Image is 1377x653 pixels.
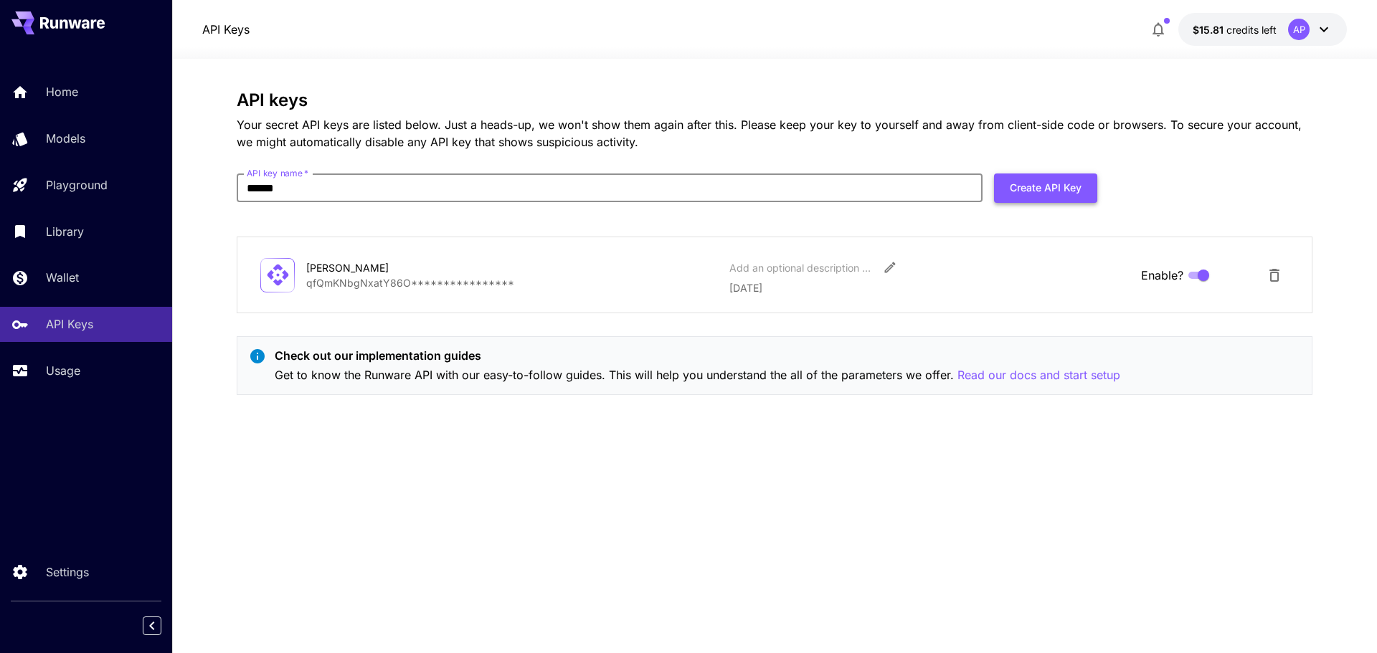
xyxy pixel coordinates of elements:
[46,315,93,333] p: API Keys
[46,223,84,240] p: Library
[275,366,1120,384] p: Get to know the Runware API with our easy-to-follow guides. This will help you understand the all...
[202,21,250,38] nav: breadcrumb
[247,167,308,179] label: API key name
[877,254,903,280] button: Edit
[1260,261,1289,290] button: Delete API Key
[46,130,85,147] p: Models
[729,260,873,275] div: Add an optional description or comment
[202,21,250,38] a: API Keys
[46,176,108,194] p: Playground
[729,280,1130,295] p: [DATE]
[46,563,89,581] p: Settings
[237,116,1312,151] p: Your secret API keys are listed below. Just a heads-up, we won't show them again after this. Plea...
[143,616,161,635] button: Collapse sidebar
[46,362,80,379] p: Usage
[1288,19,1310,40] div: AP
[46,269,79,286] p: Wallet
[46,83,78,100] p: Home
[1178,13,1347,46] button: $15.80898AP
[275,347,1120,364] p: Check out our implementation guides
[1193,22,1277,37] div: $15.80898
[1141,267,1183,284] span: Enable?
[1226,24,1277,36] span: credits left
[237,90,1312,110] h3: API keys
[994,173,1097,203] button: Create API Key
[957,366,1120,384] button: Read our docs and start setup
[153,613,172,639] div: Collapse sidebar
[1193,24,1226,36] span: $15.81
[306,260,450,275] div: [PERSON_NAME]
